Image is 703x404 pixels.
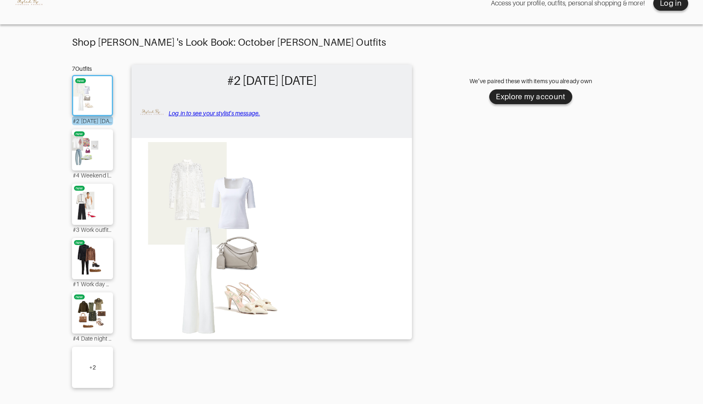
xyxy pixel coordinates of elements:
img: Outfit #1 Work day outfit October 1st [69,242,116,275]
div: Explore my account [496,92,565,102]
h2: #2 [DATE] [DATE] [136,69,408,93]
div: Shop [PERSON_NAME] 's Look Book: October [PERSON_NAME] Outfits [72,37,631,48]
div: new [76,294,83,299]
div: new [77,78,84,83]
div: We’ve paired these with items you already own [430,77,631,85]
div: #2 [DATE] [DATE] [72,116,113,125]
img: Outfit #3 Work outfit October 3rd [69,188,116,221]
img: Outfit #2 Yom Kippur October 2nd [136,142,408,334]
img: Outfit #4 Date night October 4th [69,297,116,329]
div: + 2 [89,363,96,371]
img: Outfit #2 Yom Kippur October 2nd [71,80,114,111]
div: 7 Outfits [72,65,113,73]
div: #4 Date night [DATE] [72,334,113,343]
button: Explore my account [489,89,572,104]
div: new [76,131,83,136]
div: #3 Work outfit [DATE] [72,225,113,234]
div: new [76,186,83,191]
div: #4 Weekend look casual [DATE] [72,170,113,180]
div: #1 Work day outfit [DATE] [72,279,113,288]
img: Outfit #4 Weekend look casual October 4th [69,133,116,166]
div: new [76,240,83,245]
a: Log in to see your stylist's message. [169,110,260,117]
img: avatar [140,101,164,126]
